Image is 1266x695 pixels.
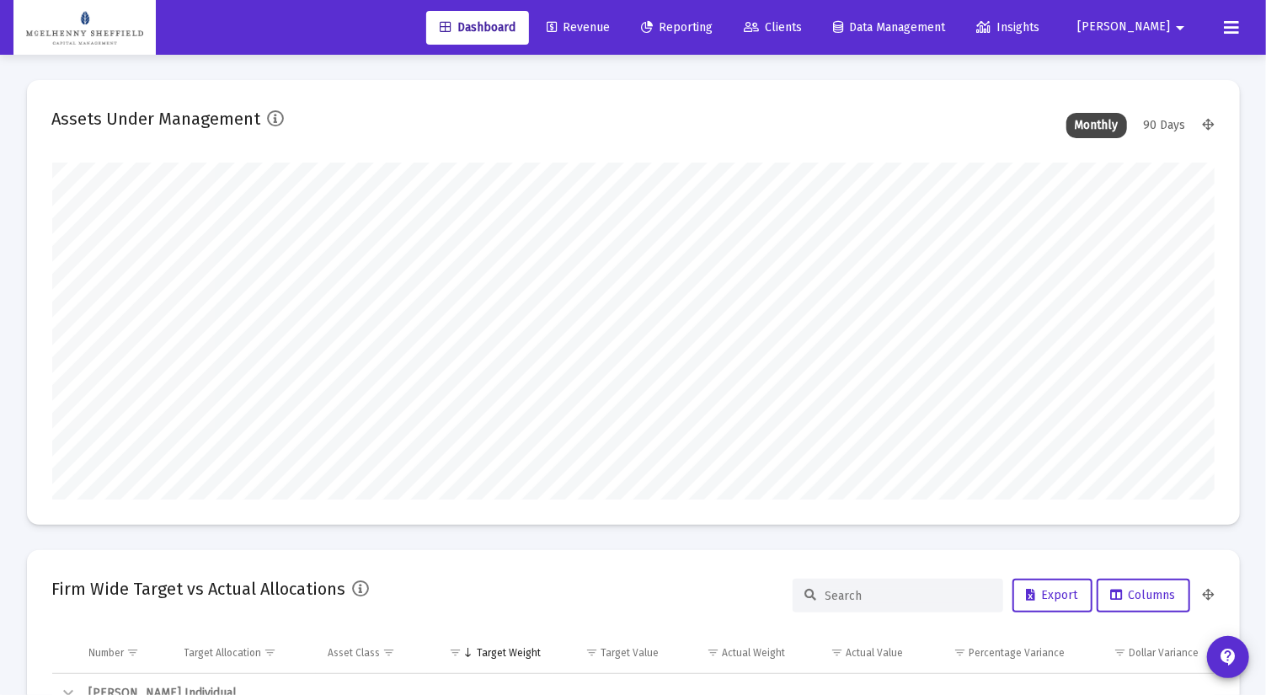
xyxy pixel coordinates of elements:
[52,575,346,602] h2: Firm Wide Target vs Actual Allocations
[426,11,529,45] a: Dashboard
[1218,647,1238,667] mat-icon: contact_support
[1027,588,1078,602] span: Export
[833,20,945,35] span: Data Management
[831,646,843,659] span: Show filter options for column 'Actual Value'
[547,20,610,35] span: Revenue
[184,646,262,660] div: Target Allocation
[585,646,598,659] span: Show filter options for column 'Target Value'
[427,633,553,673] td: Column Target Weight
[963,11,1053,45] a: Insights
[915,633,1076,673] td: Column Percentage Variance
[846,646,903,660] div: Actual Value
[1097,579,1190,612] button: Columns
[797,633,916,673] td: Column Actual Value
[954,646,966,659] span: Show filter options for column 'Percentage Variance'
[1077,20,1170,35] span: [PERSON_NAME]
[89,646,125,660] div: Number
[1135,113,1194,138] div: 90 Days
[449,646,462,659] span: Show filter options for column 'Target Weight'
[553,633,670,673] td: Column Target Value
[26,11,143,45] img: Dashboard
[440,20,515,35] span: Dashboard
[641,20,713,35] span: Reporting
[670,633,797,673] td: Column Actual Weight
[707,646,719,659] span: Show filter options for column 'Actual Weight'
[730,11,815,45] a: Clients
[1130,646,1199,660] div: Dollar Variance
[382,646,395,659] span: Show filter options for column 'Asset Class'
[744,20,802,35] span: Clients
[316,633,427,673] td: Column Asset Class
[969,646,1065,660] div: Percentage Variance
[1170,11,1190,45] mat-icon: arrow_drop_down
[976,20,1039,35] span: Insights
[264,646,277,659] span: Show filter options for column 'Target Allocation'
[825,589,991,603] input: Search
[328,646,380,660] div: Asset Class
[477,646,541,660] div: Target Weight
[601,646,659,660] div: Target Value
[77,633,173,673] td: Column Number
[1111,588,1176,602] span: Columns
[1057,10,1210,44] button: [PERSON_NAME]
[722,646,785,660] div: Actual Weight
[628,11,726,45] a: Reporting
[52,105,261,132] h2: Assets Under Management
[1066,113,1127,138] div: Monthly
[820,11,959,45] a: Data Management
[127,646,140,659] span: Show filter options for column 'Number'
[1076,633,1215,673] td: Column Dollar Variance
[533,11,623,45] a: Revenue
[173,633,316,673] td: Column Target Allocation
[1114,646,1127,659] span: Show filter options for column 'Dollar Variance'
[1012,579,1092,612] button: Export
